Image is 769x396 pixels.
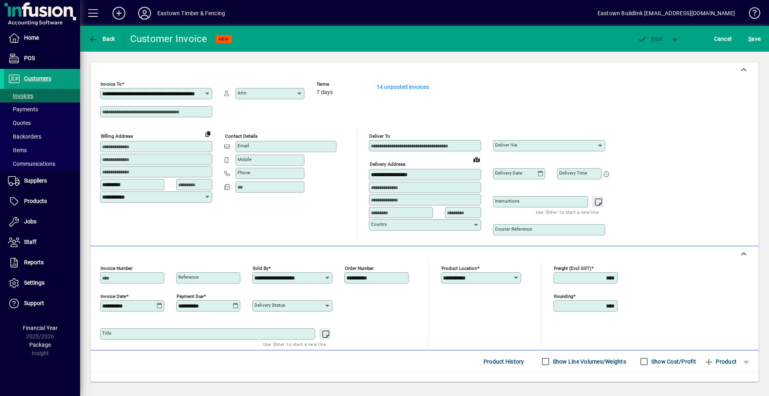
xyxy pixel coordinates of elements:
[101,293,126,299] mat-label: Invoice date
[24,300,44,306] span: Support
[130,32,207,45] div: Customer Invoice
[4,130,80,143] a: Backorders
[651,36,655,42] span: P
[4,191,80,211] a: Products
[24,177,47,184] span: Suppliers
[8,147,27,153] span: Items
[8,161,55,167] span: Communications
[8,92,33,99] span: Invoices
[24,34,39,41] span: Home
[369,133,390,139] mat-label: Deliver To
[316,82,364,87] span: Terms
[495,170,522,176] mat-label: Delivery date
[712,32,734,46] button: Cancel
[345,265,374,271] mat-label: Order number
[238,170,250,175] mat-label: Phone
[4,212,80,232] a: Jobs
[201,127,214,140] button: Copy to Delivery address
[495,142,517,148] mat-label: Deliver via
[8,120,31,126] span: Quotes
[4,116,80,130] a: Quotes
[4,171,80,191] a: Suppliers
[219,36,229,42] span: NEW
[598,7,735,20] div: Eastown Buildlink [EMAIL_ADDRESS][DOMAIN_NAME]
[102,330,111,336] mat-label: Title
[238,90,246,96] mat-label: Attn
[4,253,80,273] a: Reports
[263,340,326,349] mat-hint: Use 'Enter' to start a new line
[551,358,626,366] label: Show Line Volumes/Weights
[536,207,599,217] mat-hint: Use 'Enter' to start a new line
[746,32,763,46] button: Save
[704,355,737,368] span: Product
[376,84,429,90] a: 14 unposted invoices
[8,133,41,140] span: Backorders
[650,358,696,366] label: Show Cost/Profit
[495,198,519,204] mat-label: Instructions
[316,89,333,96] span: 7 days
[8,106,38,113] span: Payments
[101,265,133,271] mat-label: Invoice number
[4,293,80,314] a: Support
[29,342,51,348] span: Package
[177,293,203,299] mat-label: Payment due
[24,259,44,265] span: Reports
[4,89,80,103] a: Invoices
[637,36,663,42] span: ost
[700,354,741,369] button: Product
[714,32,732,45] span: Cancel
[4,143,80,157] a: Items
[4,232,80,252] a: Staff
[633,32,667,46] button: Post
[101,81,122,87] mat-label: Invoice To
[24,279,44,286] span: Settings
[4,48,80,68] a: POS
[470,153,483,166] a: View on map
[238,143,249,149] mat-label: Email
[480,354,527,369] button: Product History
[80,32,124,46] app-page-header-button: Back
[24,75,51,82] span: Customers
[238,157,252,162] mat-label: Mobile
[554,293,573,299] mat-label: Rounding
[253,265,268,271] mat-label: Sold by
[132,6,157,20] button: Profile
[554,265,591,271] mat-label: Freight (excl GST)
[89,36,115,42] span: Back
[748,36,751,42] span: S
[24,218,36,225] span: Jobs
[441,265,477,271] mat-label: Product location
[23,325,58,331] span: Financial Year
[178,274,199,280] mat-label: Reference
[4,28,80,48] a: Home
[748,32,761,45] span: ave
[24,198,47,204] span: Products
[4,273,80,293] a: Settings
[371,221,387,227] mat-label: Country
[483,355,524,368] span: Product History
[157,7,225,20] div: Eastown Timber & Fencing
[106,6,132,20] button: Add
[4,103,80,116] a: Payments
[559,170,587,176] mat-label: Delivery time
[254,302,285,308] mat-label: Delivery status
[495,226,532,232] mat-label: Courier Reference
[4,157,80,171] a: Communications
[87,32,117,46] button: Back
[24,55,35,61] span: POS
[24,239,36,245] span: Staff
[743,2,759,28] a: Knowledge Base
